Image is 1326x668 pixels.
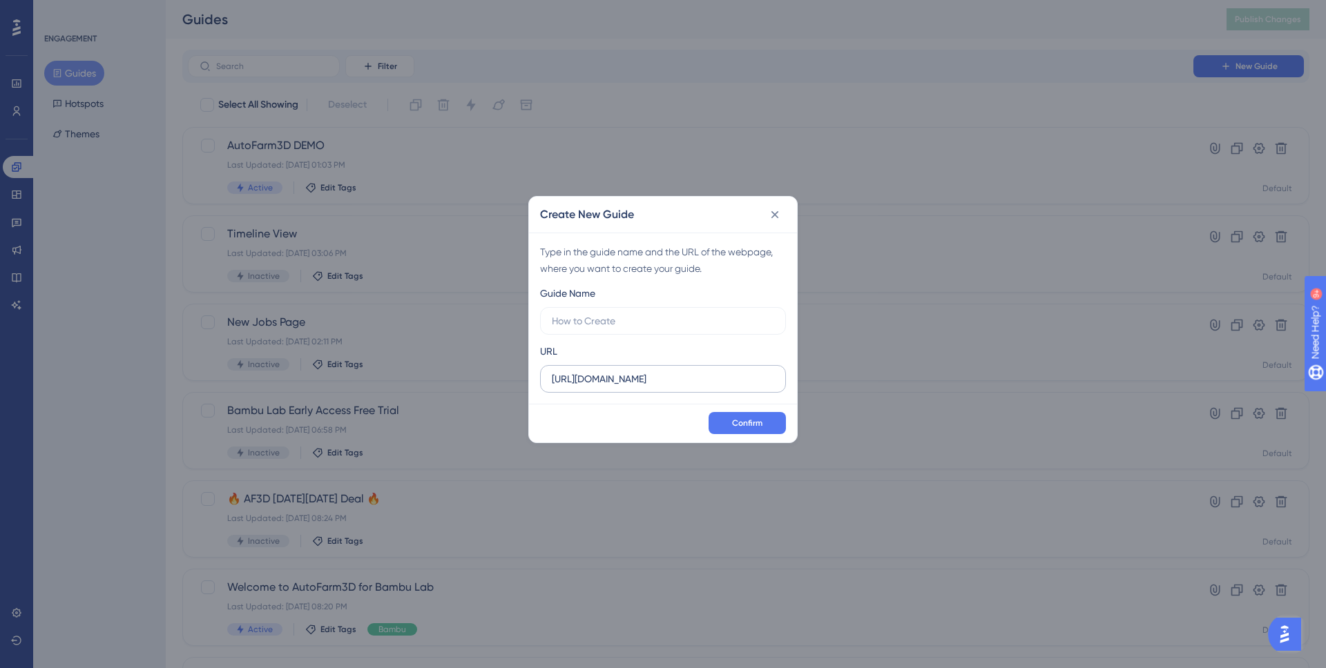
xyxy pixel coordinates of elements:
[540,206,634,223] h2: Create New Guide
[32,3,86,20] span: Need Help?
[552,371,774,386] input: https://www.example.com
[1268,613,1309,655] iframe: UserGuiding AI Assistant Launcher
[540,343,557,360] div: URL
[540,285,595,302] div: Guide Name
[552,313,774,328] input: How to Create
[540,244,786,277] div: Type in the guide name and the URL of the webpage, where you want to create your guide.
[94,7,102,18] div: 9+
[732,417,762,429] span: Confirm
